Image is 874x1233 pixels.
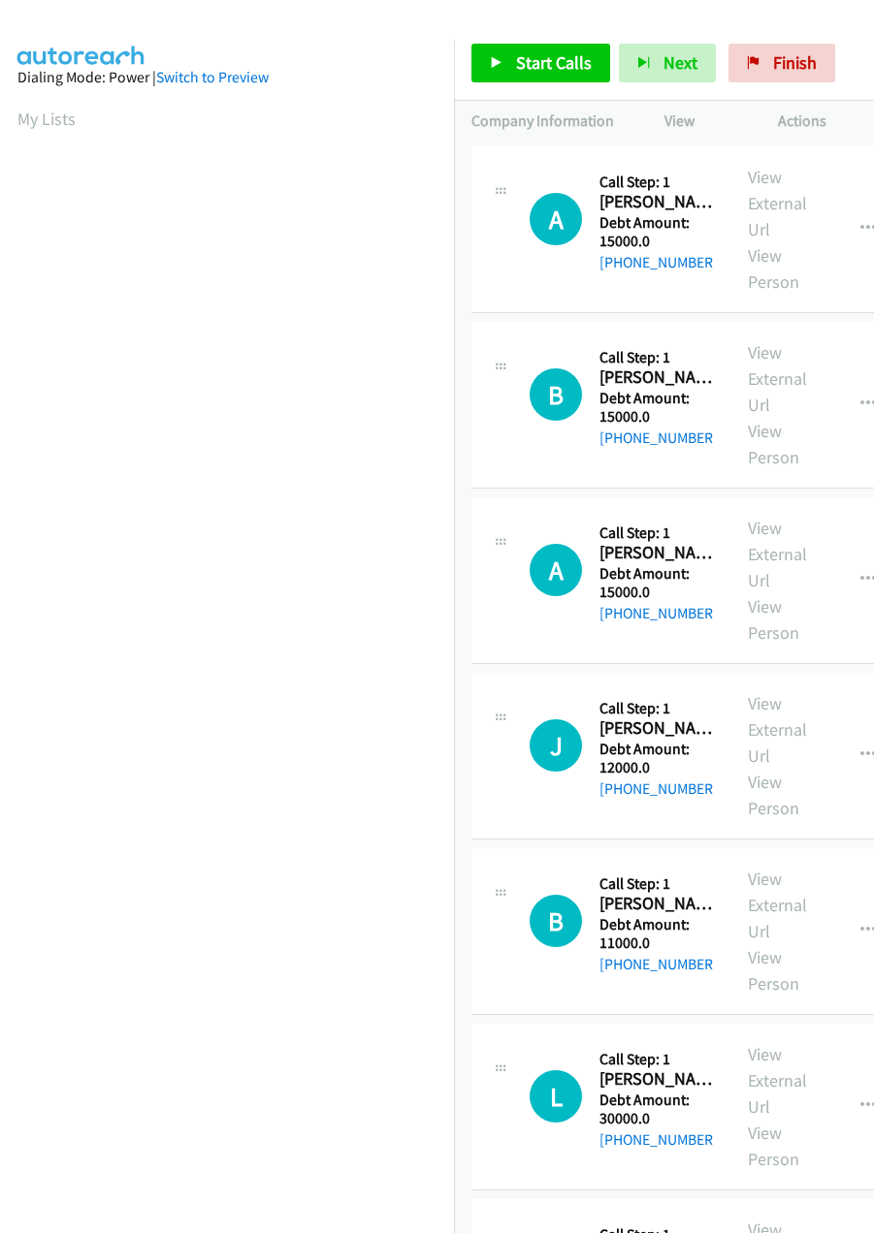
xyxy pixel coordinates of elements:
a: [PHONE_NUMBER] [599,1130,718,1149]
span: Next [664,51,697,74]
a: View External Url [748,341,807,416]
h2: [PERSON_NAME] - Credit Card [599,191,713,213]
button: Next [619,44,716,82]
h5: Debt Amount: 15000.0 [599,564,713,602]
span: Start Calls [516,51,592,74]
a: View Person [748,771,799,819]
h1: A [530,544,582,596]
h5: Debt Amount: 11000.0 [599,915,713,953]
iframe: Dialpad [17,149,454,1070]
a: View External Url [748,517,807,591]
a: View Person [748,1122,799,1170]
a: [PHONE_NUMBER] [599,955,718,973]
div: The call is yet to be attempted [530,544,582,596]
h5: Call Step: 1 [599,874,713,894]
p: Actions [778,110,857,133]
a: View Person [748,244,799,293]
h5: Debt Amount: 15000.0 [599,389,713,427]
h5: Call Step: 1 [599,348,713,367]
h2: [PERSON_NAME] - Credit Card [599,542,713,564]
h5: Call Step: 1 [599,523,713,543]
h2: [PERSON_NAME] - Credit Card [599,893,713,915]
h1: B [530,895,582,947]
a: View Person [748,946,799,995]
a: View External Url [748,166,807,240]
div: The call is yet to be attempted [530,193,582,245]
div: Dialing Mode: Power | [17,66,437,89]
a: Switch to Preview [156,68,269,86]
h5: Call Step: 1 [599,1050,713,1069]
a: My Lists [17,108,76,130]
a: [PHONE_NUMBER] [599,253,718,271]
h5: Call Step: 1 [599,699,713,718]
a: View External Url [748,692,807,767]
span: Finish [773,51,817,74]
a: Finish [728,44,835,82]
p: Company Information [471,110,630,133]
div: The call is yet to be attempted [530,368,582,421]
a: View External Url [748,1043,807,1118]
h5: Debt Amount: 30000.0 [599,1091,713,1128]
h1: A [530,193,582,245]
h2: [PERSON_NAME] - Credit Card [599,1068,713,1091]
a: View External Url [748,868,807,942]
h1: B [530,368,582,421]
h2: [PERSON_NAME] - Credit Card [599,717,713,740]
h5: Debt Amount: 12000.0 [599,740,713,777]
h5: Debt Amount: 15000.0 [599,213,713,251]
a: View Person [748,420,799,468]
p: View [664,110,743,133]
h1: J [530,719,582,772]
a: [PHONE_NUMBER] [599,604,718,622]
a: View Person [748,595,799,644]
a: [PHONE_NUMBER] [599,428,718,447]
div: The call is yet to be attempted [530,895,582,947]
a: Start Calls [471,44,610,82]
h1: L [530,1070,582,1122]
h5: Call Step: 1 [599,173,713,192]
a: [PHONE_NUMBER] [599,779,718,798]
div: The call is yet to be attempted [530,719,582,772]
h2: [PERSON_NAME] - Personal Loan [599,366,713,389]
div: The call is yet to be attempted [530,1070,582,1122]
